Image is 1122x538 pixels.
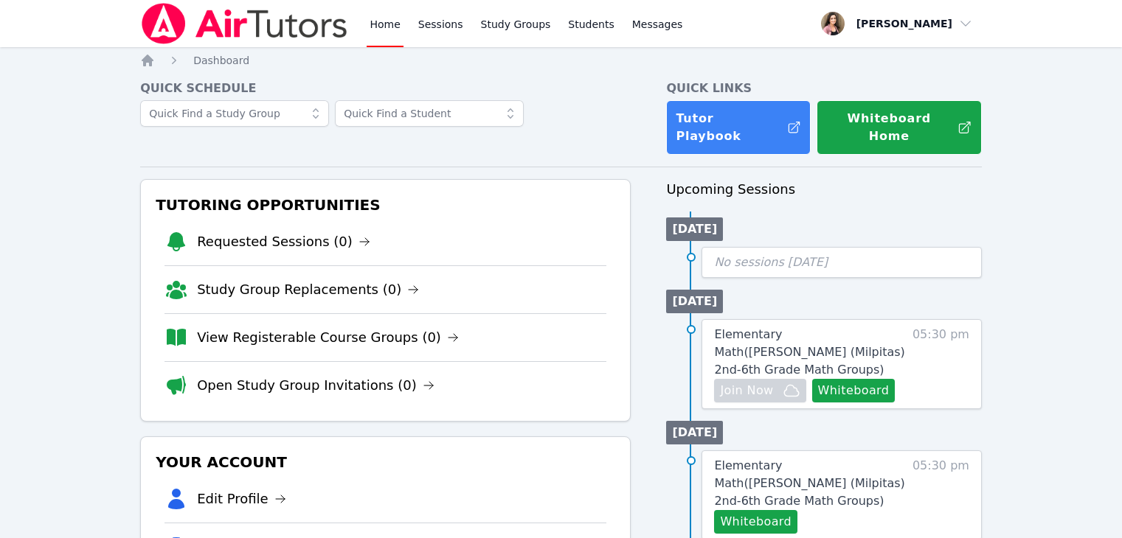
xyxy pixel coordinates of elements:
[197,279,419,300] a: Study Group Replacements (0)
[140,53,982,68] nav: Breadcrumb
[140,100,329,127] input: Quick Find a Study Group
[666,290,723,313] li: [DATE]
[812,379,896,402] button: Whiteboard
[666,421,723,444] li: [DATE]
[714,379,806,402] button: Join Now
[153,192,618,218] h3: Tutoring Opportunities
[140,80,631,97] h4: Quick Schedule
[714,326,905,379] a: Elementary Math([PERSON_NAME] (Milpitas) 2nd-6th Grade Math Groups)
[714,457,905,510] a: Elementary Math([PERSON_NAME] (Milpitas) 2nd-6th Grade Math Groups)
[913,326,969,402] span: 05:30 pm
[193,55,249,66] span: Dashboard
[817,100,982,155] button: Whiteboard Home
[714,510,797,534] button: Whiteboard
[714,255,828,269] span: No sessions [DATE]
[714,327,904,377] span: Elementary Math ( [PERSON_NAME] (Milpitas) 2nd-6th Grade Math Groups )
[140,3,349,44] img: Air Tutors
[335,100,524,127] input: Quick Find a Student
[666,100,811,155] a: Tutor Playbook
[913,457,969,534] span: 05:30 pm
[666,80,982,97] h4: Quick Links
[197,375,434,396] a: Open Study Group Invitations (0)
[720,382,773,399] span: Join Now
[197,231,370,252] a: Requested Sessions (0)
[197,489,286,509] a: Edit Profile
[666,179,982,200] h3: Upcoming Sessions
[714,458,904,508] span: Elementary Math ( [PERSON_NAME] (Milpitas) 2nd-6th Grade Math Groups )
[632,17,683,32] span: Messages
[666,217,723,241] li: [DATE]
[193,53,249,68] a: Dashboard
[153,449,618,475] h3: Your Account
[197,327,459,348] a: View Registerable Course Groups (0)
